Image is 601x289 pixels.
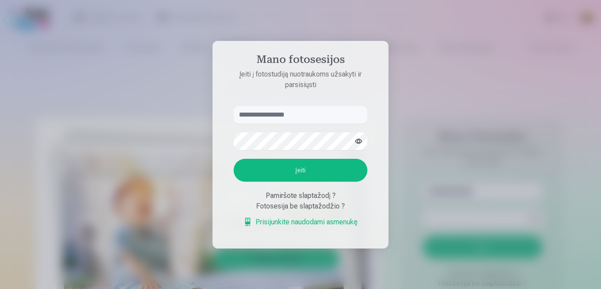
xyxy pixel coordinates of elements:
[234,159,367,182] button: Įeiti
[234,190,367,201] div: Pamiršote slaptažodį ?
[225,69,376,90] p: Įeiti į fotostudiją nuotraukoms užsakyti ir parsisiųsti
[234,201,367,212] div: Fotosesija be slaptažodžio ?
[243,217,358,227] a: Prisijunkite naudodami asmenukę
[225,53,376,69] h4: Mano fotosesijos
